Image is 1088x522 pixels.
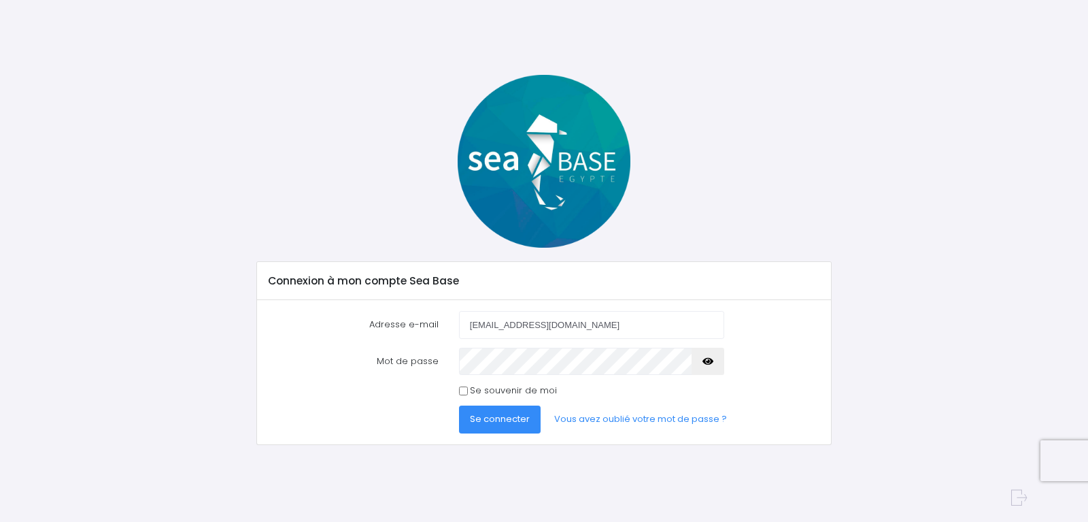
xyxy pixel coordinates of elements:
[470,412,530,425] span: Se connecter
[459,406,541,433] button: Se connecter
[543,406,738,433] a: Vous avez oublié votre mot de passe ?
[470,384,557,397] label: Se souvenir de moi
[258,348,449,375] label: Mot de passe
[258,311,449,338] label: Adresse e-mail
[257,262,830,300] div: Connexion à mon compte Sea Base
